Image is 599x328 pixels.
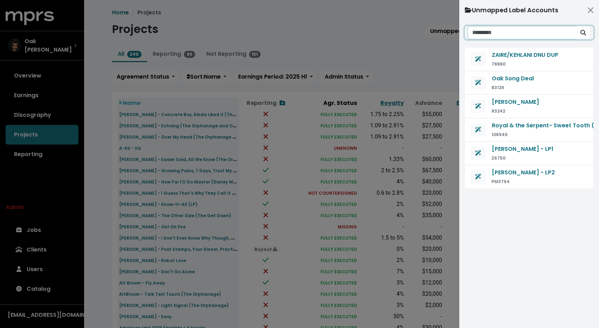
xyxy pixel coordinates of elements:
small: 78880 [491,61,505,67]
button: ZAIRE/KEHLANI DNU DUP [491,51,559,60]
button: Generate agreement from this contract [470,170,486,183]
button: Generate agreement from this contract [470,100,486,113]
span: Oak Song Deal [492,74,534,82]
small: Z6750 [491,155,505,161]
button: Generate agreement from this contract [470,147,486,160]
button: [PERSON_NAME] [491,98,539,107]
button: Generate agreement from this contract [470,76,486,89]
button: Oak Song Deal [491,74,534,83]
span: ZAIRE/KEHLANI DNU DUP [492,51,558,59]
button: [PERSON_NAME] - LP2 [491,168,555,177]
span: [PERSON_NAME] - LP2 [492,168,555,176]
button: [PERSON_NAME] - LP1 [491,145,554,154]
div: Unmapped Label Accounts [465,6,558,15]
button: Generate agreement from this contract [470,53,486,66]
span: [PERSON_NAME] [492,98,539,106]
button: Close [585,5,596,16]
small: 83129 [491,85,504,91]
small: PM3794 [491,179,510,185]
span: [PERSON_NAME] - LP1 [492,145,553,153]
input: Search unmapped contracts [468,26,576,39]
small: 108949 [491,132,508,138]
small: 83242 [491,108,505,114]
button: Generate agreement from this contract [470,123,486,136]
